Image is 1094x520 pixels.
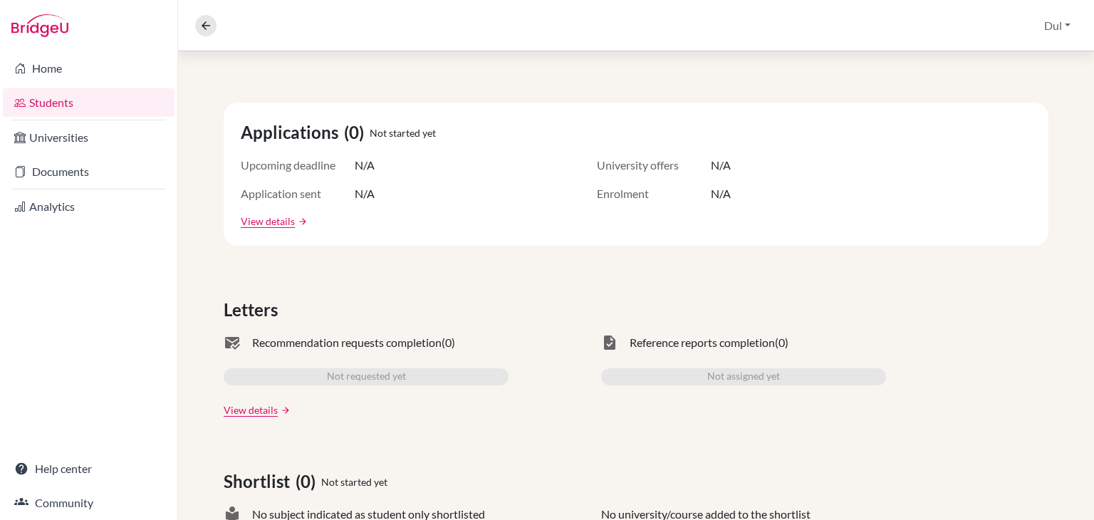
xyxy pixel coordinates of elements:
[775,334,788,351] span: (0)
[241,157,355,174] span: Upcoming deadline
[224,402,278,417] a: View details
[3,123,174,152] a: Universities
[597,157,711,174] span: University offers
[355,185,375,202] span: N/A
[344,120,370,145] span: (0)
[11,14,68,37] img: Bridge-U
[3,54,174,83] a: Home
[241,120,344,145] span: Applications
[3,157,174,186] a: Documents
[224,469,296,494] span: Shortlist
[1038,12,1077,39] button: Dul
[327,368,406,385] span: Not requested yet
[295,217,308,227] a: arrow_forward
[224,334,241,351] span: mark_email_read
[241,185,355,202] span: Application sent
[3,454,174,483] a: Help center
[278,405,291,415] a: arrow_forward
[601,334,618,351] span: task
[3,192,174,221] a: Analytics
[711,185,731,202] span: N/A
[711,157,731,174] span: N/A
[630,334,775,351] span: Reference reports completion
[355,157,375,174] span: N/A
[296,469,321,494] span: (0)
[3,88,174,117] a: Students
[252,334,442,351] span: Recommendation requests completion
[3,489,174,517] a: Community
[597,185,711,202] span: Enrolment
[442,334,455,351] span: (0)
[321,474,387,489] span: Not started yet
[241,214,295,229] a: View details
[707,368,780,385] span: Not assigned yet
[224,297,283,323] span: Letters
[370,125,436,140] span: Not started yet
